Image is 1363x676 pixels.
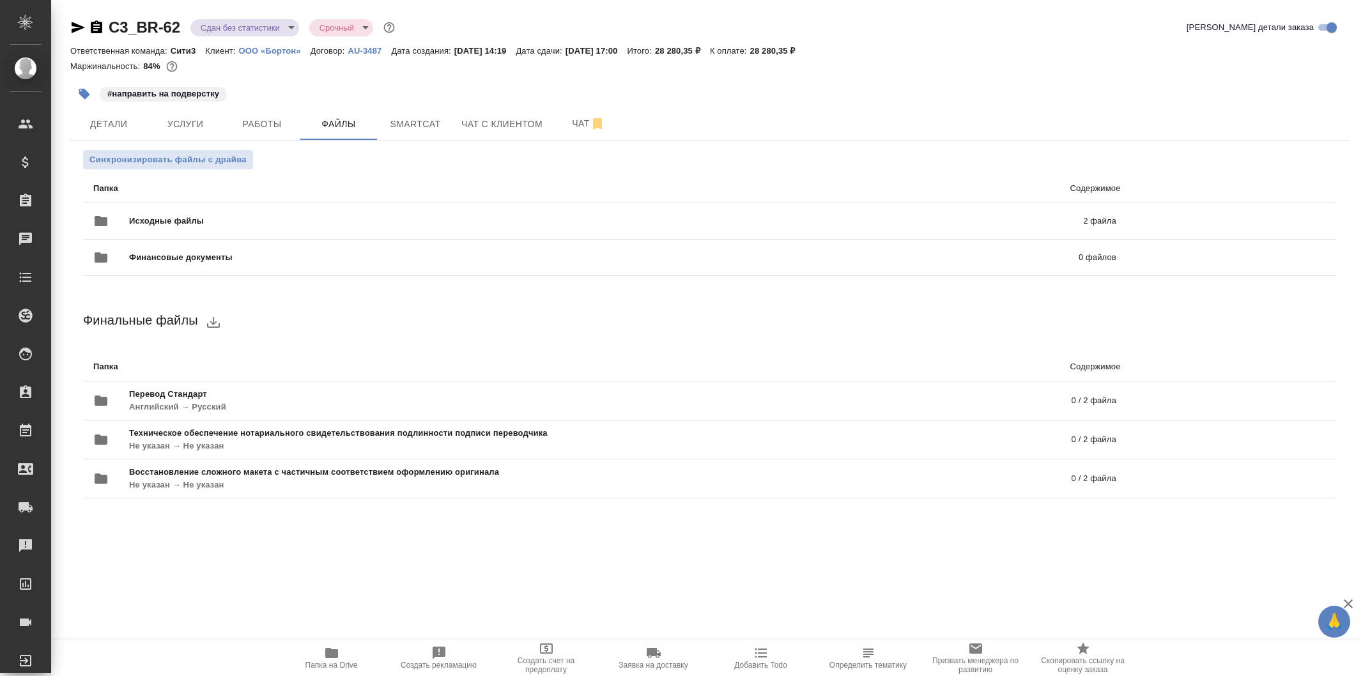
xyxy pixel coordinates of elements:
[98,88,228,98] span: направить на подверстку
[309,19,373,36] div: Сдан без статистики
[70,80,98,108] button: Добавить тэг
[239,45,311,56] a: ООО «Бортон»
[516,46,565,56] p: Дата сдачи:
[1323,608,1345,635] span: 🙏
[89,20,104,35] button: Скопировать ссылку
[311,46,348,56] p: Договор:
[86,206,116,236] button: folder
[89,153,247,166] span: Синхронизировать файлы с драйва
[129,427,810,440] span: Техническое обеспечение нотариального свидетельствования подлинности подписи переводчика
[70,20,86,35] button: Скопировать ссылку для ЯМессенджера
[93,182,594,195] p: Папка
[83,150,253,169] button: Синхронизировать файлы с драйва
[643,215,1116,227] p: 2 файла
[348,45,391,56] a: AU-3487
[590,116,605,132] svg: Отписаться
[308,116,369,132] span: Файлы
[231,116,293,132] span: Работы
[385,116,446,132] span: Smartcat
[86,242,116,273] button: folder
[129,466,785,479] span: Восстановление сложного макета с частичным соответствием оформлению оригинала
[93,360,594,373] p: Папка
[171,46,206,56] p: Сити3
[143,61,163,71] p: 84%
[155,116,216,132] span: Услуги
[205,46,238,56] p: Клиент:
[558,116,619,132] span: Чат
[1187,21,1314,34] span: [PERSON_NAME] детали заказа
[566,46,628,56] p: [DATE] 17:00
[86,385,116,416] button: folder
[649,394,1116,407] p: 0 / 2 файла
[316,22,358,33] button: Срочный
[107,88,219,100] p: #направить на подверстку
[810,433,1116,446] p: 0 / 2 файла
[129,479,785,491] p: Не указан → Не указан
[70,61,143,71] p: Маржинальность:
[627,46,654,56] p: Итого:
[461,116,543,132] span: Чат с клиентом
[78,116,139,132] span: Детали
[129,215,643,227] span: Исходные файлы
[391,46,454,56] p: Дата создания:
[86,424,116,455] button: folder
[129,401,649,413] p: Английский → Русский
[198,307,229,337] button: download
[86,463,116,494] button: folder
[109,19,180,36] a: C3_BR-62
[454,46,516,56] p: [DATE] 14:19
[1318,606,1350,638] button: 🙏
[348,46,391,56] p: AU-3487
[190,19,299,36] div: Сдан без статистики
[164,58,180,75] button: 3842.02 RUB;
[129,440,810,452] p: Не указан → Не указан
[381,19,397,36] button: Доп статусы указывают на важность/срочность заказа
[70,46,171,56] p: Ответственная команда:
[655,46,710,56] p: 28 280,35 ₽
[656,251,1116,264] p: 0 файлов
[750,46,805,56] p: 28 280,35 ₽
[129,251,656,264] span: Финансовые документы
[83,313,198,327] span: Финальные файлы
[129,388,649,401] span: Перевод Стандарт
[594,360,1121,373] p: Содержимое
[785,472,1116,485] p: 0 / 2 файла
[197,22,284,33] button: Сдан без статистики
[239,46,311,56] p: ООО «Бортон»
[594,182,1121,195] p: Содержимое
[710,46,750,56] p: К оплате:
